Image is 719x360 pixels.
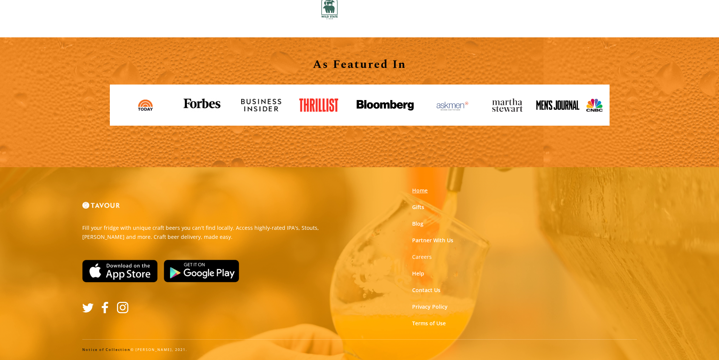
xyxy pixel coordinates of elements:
a: Help [412,270,424,277]
a: Careers [412,253,432,261]
a: Notice of Collection [82,347,131,352]
a: Terms of Use [412,320,446,327]
a: Home [412,187,428,194]
div: © [PERSON_NAME], 2021. [82,347,637,352]
a: Blog [412,220,423,228]
a: Partner With Us [412,237,453,244]
strong: As Featured In [313,56,406,73]
p: Fill your fridge with unique craft beers you can't find locally. Access highly-rated IPA's, Stout... [82,223,354,242]
a: Contact Us [412,286,440,294]
a: Gifts [412,203,424,211]
a: Privacy Policy [412,303,448,311]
